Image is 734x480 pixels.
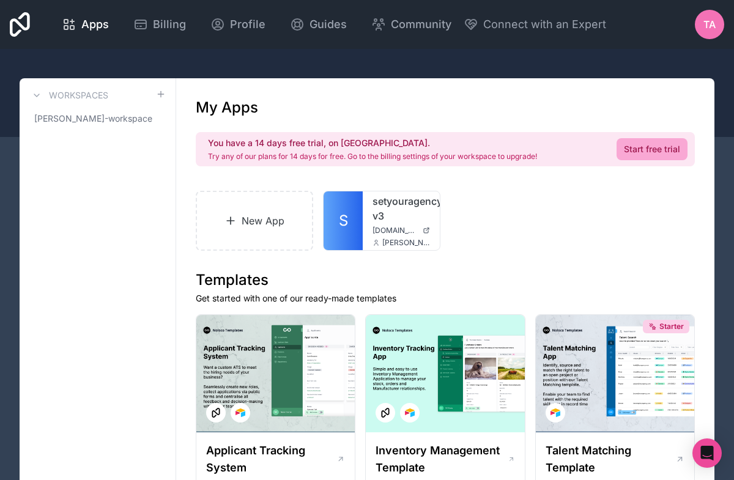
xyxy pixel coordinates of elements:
[692,438,722,468] div: Open Intercom Messenger
[391,16,451,33] span: Community
[405,408,415,418] img: Airtable Logo
[361,11,461,38] a: Community
[324,191,363,250] a: S
[550,408,560,418] img: Airtable Logo
[659,322,684,331] span: Starter
[153,16,186,33] span: Billing
[206,442,336,476] h1: Applicant Tracking System
[124,11,196,38] a: Billing
[196,270,695,290] h1: Templates
[617,138,688,160] a: Start free trial
[373,194,430,223] a: setyouragency-v3
[29,108,166,130] a: [PERSON_NAME]-workspace
[196,191,313,251] a: New App
[376,442,507,476] h1: Inventory Management Template
[208,152,537,161] p: Try any of our plans for 14 days for free. Go to the billing settings of your workspace to upgrade!
[703,17,716,32] span: TA
[382,238,430,248] span: [PERSON_NAME][EMAIL_ADDRESS][DOMAIN_NAME]
[280,11,357,38] a: Guides
[483,16,606,33] span: Connect with an Expert
[464,16,606,33] button: Connect with an Expert
[29,88,108,103] a: Workspaces
[373,226,418,235] span: [DOMAIN_NAME]
[310,16,347,33] span: Guides
[208,137,537,149] h2: You have a 14 days free trial, on [GEOGRAPHIC_DATA].
[235,408,245,418] img: Airtable Logo
[34,113,152,125] span: [PERSON_NAME]-workspace
[201,11,275,38] a: Profile
[81,16,109,33] span: Apps
[230,16,265,33] span: Profile
[196,98,258,117] h1: My Apps
[196,292,695,305] p: Get started with one of our ready-made templates
[339,211,348,231] span: S
[373,226,430,235] a: [DOMAIN_NAME]
[49,89,108,102] h3: Workspaces
[546,442,675,476] h1: Talent Matching Template
[52,11,119,38] a: Apps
